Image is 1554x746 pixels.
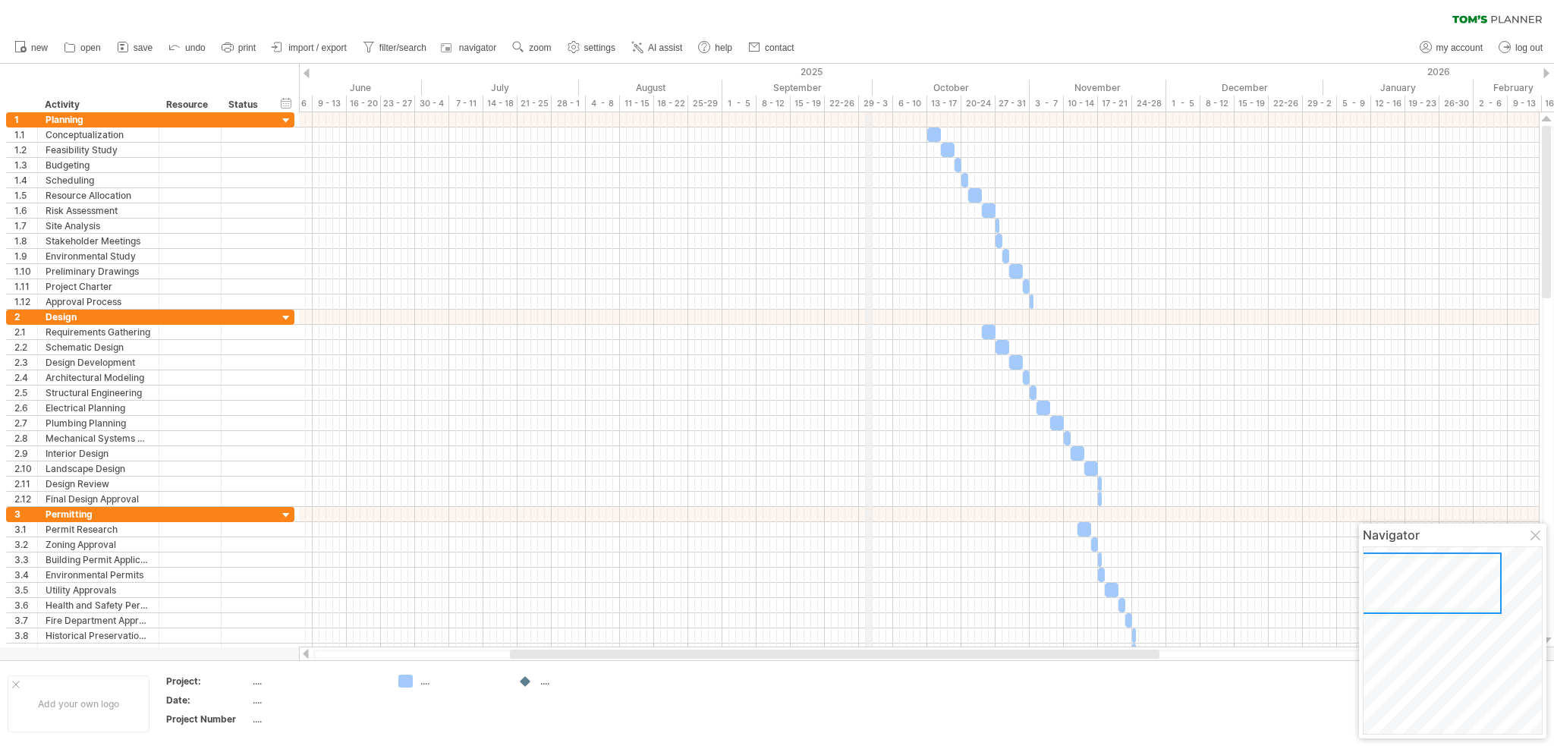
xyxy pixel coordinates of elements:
[1515,42,1543,53] span: log out
[14,203,37,218] div: 1.6
[508,38,555,58] a: zoom
[1030,80,1166,96] div: November 2025
[185,42,206,53] span: undo
[422,80,579,96] div: July 2025
[46,279,151,294] div: Project Charter
[715,42,732,53] span: help
[14,477,37,491] div: 2.11
[449,96,483,112] div: 7 - 11
[420,675,503,688] div: ....
[996,96,1030,112] div: 27 - 31
[253,675,380,688] div: ....
[620,96,654,112] div: 11 - 15
[648,42,682,53] span: AI assist
[379,42,426,53] span: filter/search
[14,143,37,157] div: 1.2
[439,38,501,58] a: navigator
[14,522,37,537] div: 3.1
[14,598,37,612] div: 3.6
[46,446,151,461] div: Interior Design
[1416,38,1487,58] a: my account
[1235,96,1269,112] div: 15 - 19
[564,38,620,58] a: settings
[238,42,256,53] span: print
[166,675,250,688] div: Project:
[14,310,37,324] div: 2
[722,96,757,112] div: 1 - 5
[14,628,37,643] div: 3.8
[14,158,37,172] div: 1.3
[359,38,431,58] a: filter/search
[1495,38,1547,58] a: log out
[1439,96,1474,112] div: 26-30
[14,386,37,400] div: 2.5
[1337,96,1371,112] div: 5 - 9
[791,96,825,112] div: 15 - 19
[46,552,151,567] div: Building Permit Application
[757,96,791,112] div: 8 - 12
[46,310,151,324] div: Design
[46,370,151,385] div: Architectural Modeling
[1405,96,1439,112] div: 19 - 23
[14,537,37,552] div: 3.2
[1200,96,1235,112] div: 8 - 12
[46,507,151,521] div: Permitting
[46,294,151,309] div: Approval Process
[654,96,688,112] div: 18 - 22
[14,355,37,370] div: 2.3
[14,173,37,187] div: 1.4
[46,386,151,400] div: Structural Engineering
[584,42,615,53] span: settings
[165,38,210,58] a: undo
[46,568,151,582] div: Environmental Permits
[825,96,859,112] div: 22-26
[579,80,722,96] div: August 2025
[628,38,687,58] a: AI assist
[14,234,37,248] div: 1.8
[765,42,794,53] span: contact
[1030,96,1064,112] div: 3 - 7
[46,264,151,279] div: Preliminary Drawings
[14,219,37,233] div: 1.7
[80,42,101,53] span: open
[46,127,151,142] div: Conceptualization
[46,583,151,597] div: Utility Approvals
[873,80,1030,96] div: October 2025
[253,713,380,726] div: ....
[46,340,151,354] div: Schematic Design
[529,42,551,53] span: zoom
[14,188,37,203] div: 1.5
[218,38,260,58] a: print
[1436,42,1483,53] span: my account
[46,461,151,476] div: Landscape Design
[1508,96,1542,112] div: 9 - 13
[46,355,151,370] div: Design Development
[483,96,517,112] div: 14 - 18
[46,112,151,127] div: Planning
[14,279,37,294] div: 1.11
[46,492,151,506] div: Final Design Approval
[14,325,37,339] div: 2.1
[268,38,351,58] a: import / export
[14,264,37,279] div: 1.10
[46,158,151,172] div: Budgeting
[278,80,422,96] div: June 2025
[14,613,37,628] div: 3.7
[1166,96,1200,112] div: 1 - 5
[134,42,153,53] span: save
[381,96,415,112] div: 23 - 27
[46,188,151,203] div: Resource Allocation
[694,38,737,58] a: help
[46,537,151,552] div: Zoning Approval
[14,492,37,506] div: 2.12
[14,401,37,415] div: 2.6
[14,568,37,582] div: 3.4
[288,42,347,53] span: import / export
[14,112,37,127] div: 1
[586,96,620,112] div: 4 - 8
[14,552,37,567] div: 3.3
[14,249,37,263] div: 1.9
[8,675,149,732] div: Add your own logo
[1474,96,1508,112] div: 2 - 6
[14,507,37,521] div: 3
